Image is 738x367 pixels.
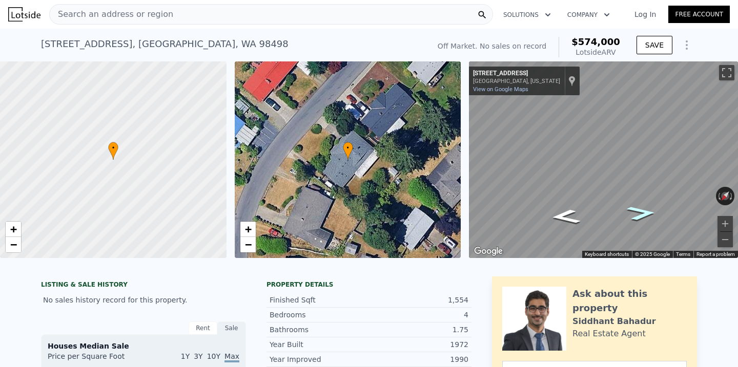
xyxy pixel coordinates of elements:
span: $574,000 [571,36,620,47]
button: Zoom in [717,216,733,231]
button: Zoom out [717,232,733,247]
button: Rotate clockwise [729,187,735,205]
div: Off Market. No sales on record [438,41,546,51]
div: Year Improved [270,354,369,364]
div: LISTING & SALE HISTORY [41,280,246,291]
div: Street View [469,61,738,258]
button: SAVE [637,36,672,54]
span: + [244,223,251,235]
div: 1990 [369,354,468,364]
a: Report a problem [696,251,735,257]
div: No sales history record for this property. [41,291,246,309]
span: • [108,143,118,153]
span: 10Y [207,352,220,360]
button: Toggle fullscreen view [719,65,734,80]
div: Map [469,61,738,258]
span: − [10,238,17,251]
a: Log In [622,9,668,19]
path: Go Northeast, 109th Ave SW [538,206,592,227]
div: Bedrooms [270,310,369,320]
a: Open this area in Google Maps (opens a new window) [471,245,505,258]
div: Houses Median Sale [48,341,239,351]
div: [STREET_ADDRESS] [473,70,560,78]
div: 4 [369,310,468,320]
a: Zoom out [240,237,256,252]
button: Reset the view [716,186,734,205]
button: Company [559,6,618,24]
button: Rotate counterclockwise [716,187,722,205]
a: Terms [676,251,690,257]
img: Google [471,245,505,258]
span: − [244,238,251,251]
span: Search an address or region [50,8,173,20]
path: Go Southwest, 109th Ave SW [614,202,669,224]
span: • [343,143,353,153]
a: Zoom out [6,237,21,252]
span: + [10,223,17,235]
div: 1,554 [369,295,468,305]
div: Real Estate Agent [572,328,646,340]
div: Sale [217,321,246,335]
a: Zoom in [240,222,256,237]
div: • [343,142,353,160]
a: Show location on map [568,75,576,87]
button: Keyboard shortcuts [585,251,629,258]
button: Show Options [676,35,697,55]
img: Lotside [8,7,40,21]
div: Siddhant Bahadur [572,315,656,328]
div: Year Built [270,339,369,350]
div: [STREET_ADDRESS] , [GEOGRAPHIC_DATA] , WA 98498 [41,37,289,51]
div: Rent [189,321,217,335]
span: 3Y [194,352,202,360]
button: Solutions [495,6,559,24]
div: Finished Sqft [270,295,369,305]
div: [GEOGRAPHIC_DATA], [US_STATE] [473,78,560,84]
div: 1.75 [369,325,468,335]
div: Property details [266,280,471,289]
div: • [108,142,118,160]
a: Free Account [668,6,730,23]
span: 1Y [181,352,190,360]
div: 1972 [369,339,468,350]
a: View on Google Maps [473,86,528,93]
div: Lotside ARV [571,47,620,57]
span: © 2025 Google [635,251,670,257]
a: Zoom in [6,222,21,237]
div: Bathrooms [270,325,369,335]
div: Ask about this property [572,287,687,315]
span: Max [224,352,239,362]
